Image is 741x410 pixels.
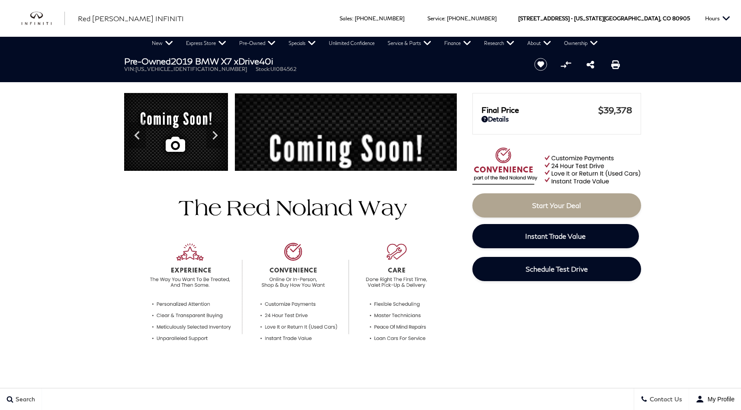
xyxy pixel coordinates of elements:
span: Contact Us [648,396,682,403]
img: Used 2019 Bronze Metallic BMW xDrive40i image 1 [234,93,457,265]
a: Share this Pre-Owned 2019 BMW X7 xDrive40i [587,59,594,70]
a: Research [478,37,521,50]
span: Start Your Deal [532,201,581,209]
a: Service & Parts [381,37,438,50]
button: Save vehicle [531,58,550,71]
span: $39,378 [598,105,632,115]
a: [STREET_ADDRESS] • [US_STATE][GEOGRAPHIC_DATA], CO 80905 [518,15,690,22]
a: Print this Pre-Owned 2019 BMW X7 xDrive40i [611,59,620,70]
a: Red [PERSON_NAME] INFINITI [78,13,184,24]
span: Schedule Test Drive [526,265,588,273]
a: Express Store [180,37,233,50]
a: Instant Trade Value [472,224,639,248]
span: Service [427,15,444,22]
img: Used 2019 Bronze Metallic BMW xDrive40i image 1 [124,93,228,173]
strong: Pre-Owned [124,56,171,66]
a: Pre-Owned [233,37,282,50]
h1: 2019 BMW X7 xDrive40i [124,56,520,66]
span: [US_VEHICLE_IDENTIFICATION_NUMBER] [135,66,247,72]
a: Finance [438,37,478,50]
a: Ownership [558,37,604,50]
a: New [145,37,180,50]
a: Details [481,115,632,123]
a: Final Price $39,378 [481,105,632,115]
a: [PHONE_NUMBER] [355,15,404,22]
a: [PHONE_NUMBER] [447,15,497,22]
span: VIN: [124,66,135,72]
a: About [521,37,558,50]
span: Instant Trade Value [525,232,586,240]
a: infiniti [22,12,65,26]
span: Stock: [256,66,270,72]
a: Unlimited Confidence [322,37,381,50]
nav: Main Navigation [145,37,604,50]
span: Red [PERSON_NAME] INFINITI [78,14,184,22]
span: : [444,15,446,22]
span: My Profile [704,396,735,403]
span: Final Price [481,105,598,115]
span: Search [13,396,35,403]
span: : [352,15,353,22]
span: Sales [340,15,352,22]
a: Schedule Test Drive [472,257,641,281]
button: user-profile-menu [689,388,741,410]
img: INFINITI [22,12,65,26]
span: UI084562 [270,66,296,72]
a: Specials [282,37,322,50]
a: Start Your Deal [472,193,641,218]
button: Compare vehicle [559,58,572,71]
